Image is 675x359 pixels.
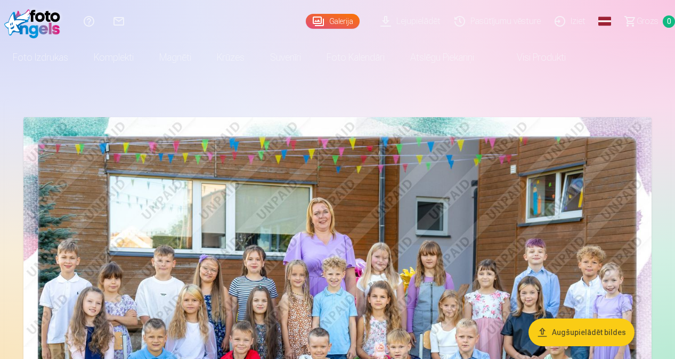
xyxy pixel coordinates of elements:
a: Magnēti [147,43,204,72]
a: Suvenīri [257,43,314,72]
a: Atslēgu piekariņi [397,43,487,72]
span: Grozs [637,15,658,28]
button: Augšupielādēt bildes [528,319,635,346]
a: Visi produkti [487,43,579,72]
a: Galerija [306,14,360,29]
a: Foto kalendāri [314,43,397,72]
img: /fa1 [4,4,66,38]
span: 0 [663,15,675,28]
a: Komplekti [81,43,147,72]
a: Krūzes [204,43,257,72]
